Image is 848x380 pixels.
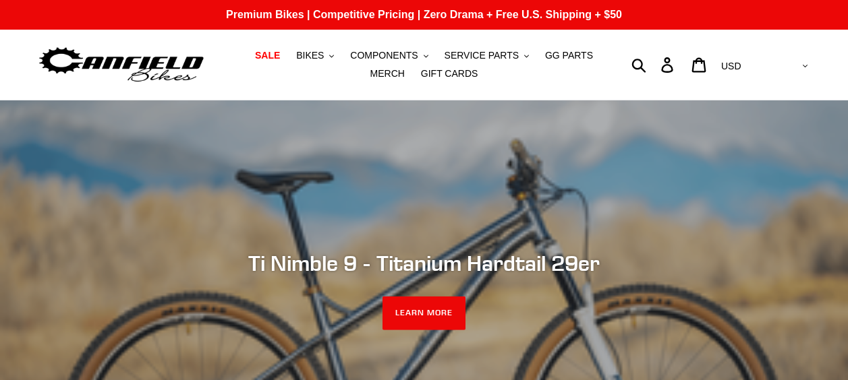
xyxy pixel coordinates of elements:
[364,65,412,83] a: MERCH
[370,68,405,80] span: MERCH
[414,65,485,83] a: GIFT CARDS
[438,46,536,65] button: SERVICE PARTS
[350,50,418,61] span: COMPONENTS
[545,50,593,61] span: GG PARTS
[445,50,519,61] span: SERVICE PARTS
[296,50,324,61] span: BIKES
[248,46,287,65] a: SALE
[538,46,600,65] a: GG PARTS
[57,251,792,276] h2: Ti Nimble 9 - Titanium Hardtail 29er
[421,68,478,80] span: GIFT CARDS
[289,46,341,65] button: BIKES
[343,46,434,65] button: COMPONENTS
[383,296,465,330] a: LEARN MORE
[255,50,280,61] span: SALE
[37,44,206,86] img: Canfield Bikes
